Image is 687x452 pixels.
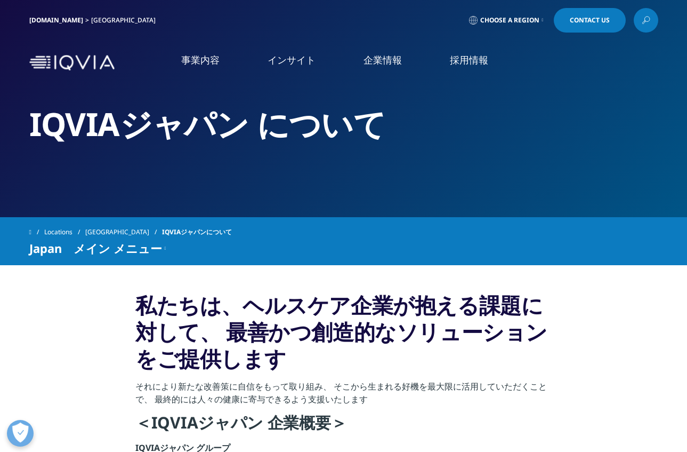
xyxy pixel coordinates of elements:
[29,15,83,25] a: [DOMAIN_NAME]
[162,223,232,242] span: IQVIAジャパンについて
[85,223,162,242] a: [GEOGRAPHIC_DATA]
[268,53,316,67] a: インサイト
[554,8,626,33] a: Contact Us
[44,223,85,242] a: Locations
[7,420,34,447] button: 優先設定センターを開く
[29,104,658,144] h2: IQVIAジャパン について
[135,292,552,380] h3: 私たちは、ヘルスケア企業が抱える課題に対して、 最善かつ創造的なソリューションをご提供します
[570,17,610,23] span: Contact Us
[135,412,552,441] h4: ＜IQVIAジャパン 企業概要＞
[29,242,162,255] span: Japan メイン メニュー
[119,37,658,88] nav: Primary
[480,16,539,25] span: Choose a Region
[181,53,220,67] a: 事業内容
[91,16,160,25] div: [GEOGRAPHIC_DATA]
[450,53,488,67] a: 採用情報
[135,380,552,412] p: それにより新たな改善策に自信をもって取り組み、 そこから生まれる好機を最大限に活用していただくことで、 最終的には人々の健康に寄与できるよう支援いたします
[363,53,402,67] a: 企業情報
